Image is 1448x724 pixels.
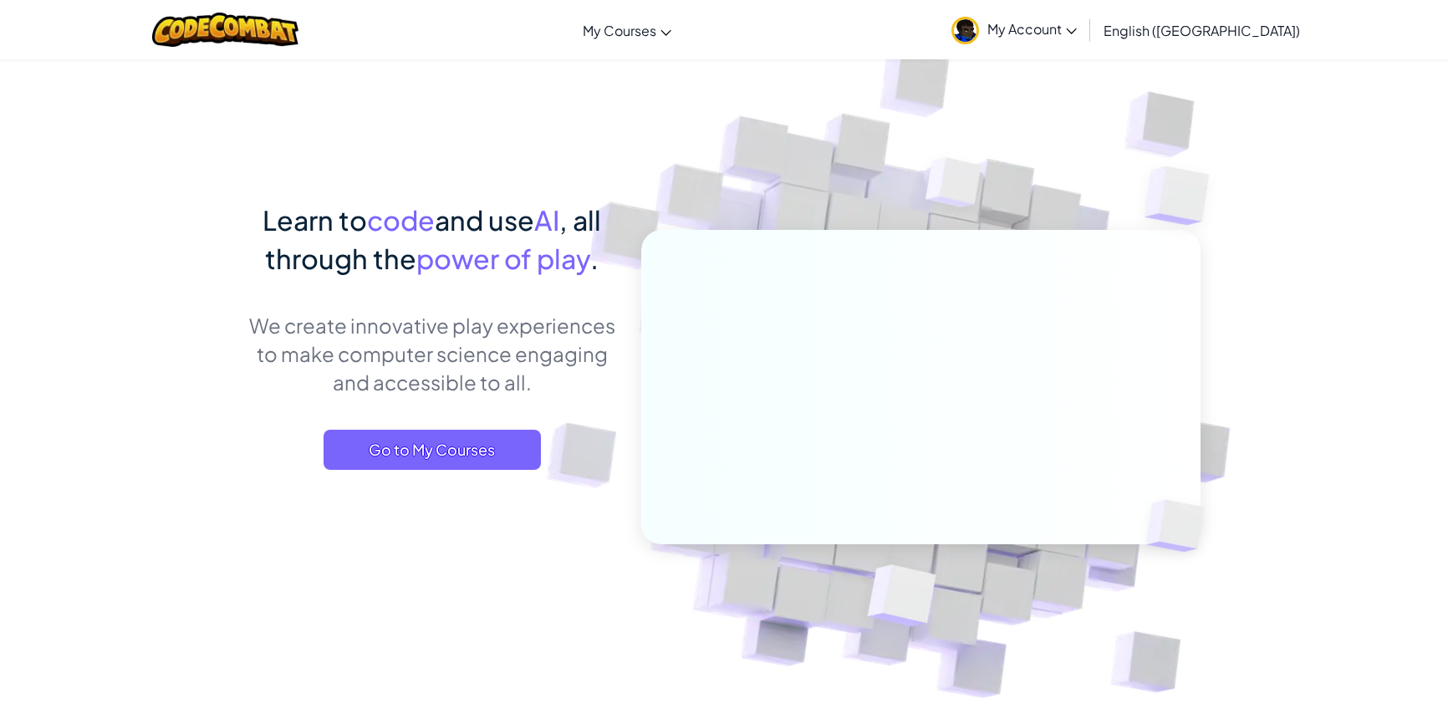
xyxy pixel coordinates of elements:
span: My Account [987,20,1077,38]
img: Overlap cubes [895,125,1015,249]
img: CodeCombat logo [152,13,298,47]
img: Overlap cubes [827,529,976,668]
span: Learn to [263,203,367,237]
span: and use [435,203,534,237]
span: English ([GEOGRAPHIC_DATA]) [1104,22,1300,39]
a: My Account [943,3,1085,56]
span: AI [534,203,559,237]
img: Overlap cubes [1111,125,1256,267]
img: Overlap cubes [1119,465,1244,587]
span: power of play [416,242,590,275]
img: avatar [951,17,979,44]
span: . [590,242,599,275]
span: code [367,203,435,237]
a: My Courses [574,8,680,53]
a: English ([GEOGRAPHIC_DATA]) [1095,8,1308,53]
p: We create innovative play experiences to make computer science engaging and accessible to all. [247,311,616,396]
span: My Courses [583,22,656,39]
a: Go to My Courses [324,430,541,470]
